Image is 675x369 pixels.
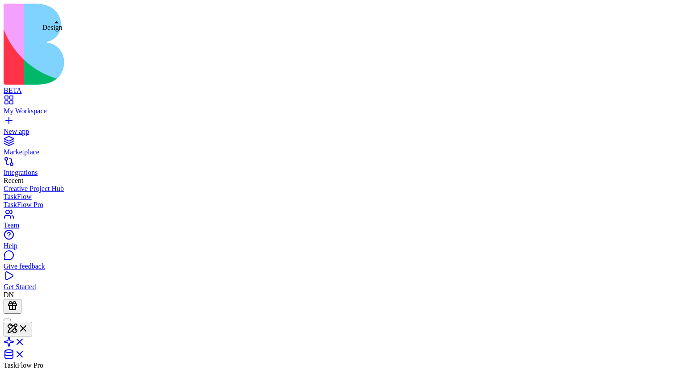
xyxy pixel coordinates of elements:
div: Marketplace [4,148,671,156]
div: Give feedback [4,262,671,270]
a: TaskFlow Pro [4,201,671,209]
div: Integrations [4,169,671,177]
div: Team [4,221,671,229]
a: Give feedback [4,254,671,270]
a: Get Started [4,275,671,291]
span: DN [4,291,14,299]
a: Marketplace [4,140,671,156]
a: BETA [4,79,671,95]
a: Creative Project Hub [4,185,671,193]
div: New app [4,128,671,136]
a: TaskFlow [4,193,671,201]
div: BETA [4,87,671,95]
div: Design [42,24,62,32]
a: Help [4,234,671,250]
span: TaskFlow Pro [4,361,43,369]
div: Help [4,242,671,250]
a: Team [4,213,671,229]
a: My Workspace [4,99,671,115]
span: Recent [4,177,23,184]
a: New app [4,120,671,136]
div: My Workspace [4,107,671,115]
div: Get Started [4,283,671,291]
a: Integrations [4,161,671,177]
img: logo [4,4,362,85]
